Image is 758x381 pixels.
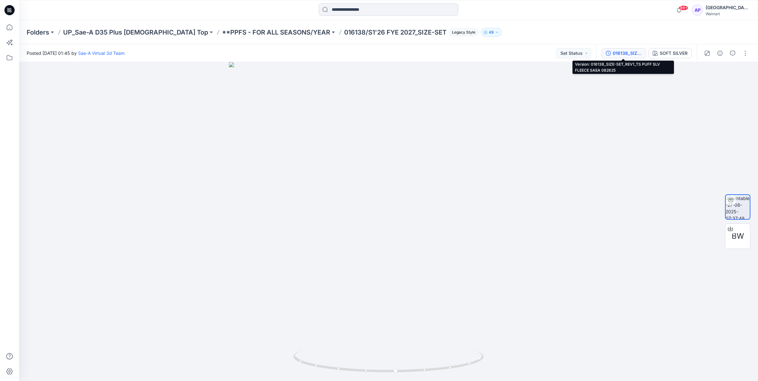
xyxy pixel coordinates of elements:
span: Legacy Style [449,29,478,36]
a: Sae-A Virtual 3d Team [78,50,125,56]
p: 016138/S1'26 FYE 2027_SIZE-SET [344,28,447,37]
div: [GEOGRAPHIC_DATA] [706,4,750,11]
div: Walmart [706,11,750,16]
p: 49 [489,29,494,36]
span: 99+ [679,5,688,10]
button: Details [715,48,725,58]
button: 49 [481,28,502,37]
span: BW [732,230,744,242]
button: SOFT SILVER [649,48,692,58]
button: 016138_SIZE-SET_REV1_TS PUFF SLV FLEECE SAEA 082625 [602,48,646,58]
a: UP_Sae-A D35 Plus [DEMOGRAPHIC_DATA] Top [63,28,208,37]
div: AP [692,4,703,16]
button: Legacy Style [447,28,478,37]
div: SOFT SILVER [660,50,688,57]
a: Folders [27,28,49,37]
div: 016138_SIZE-SET_REV1_TS PUFF SLV FLEECE SAEA 082625 [613,50,642,57]
a: **PPFS - FOR ALL SEASONS/YEAR [222,28,330,37]
img: turntable-27-08-2025-07:37:48 [726,195,750,219]
span: Posted [DATE] 01:45 by [27,50,125,56]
